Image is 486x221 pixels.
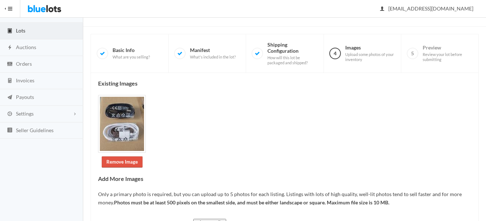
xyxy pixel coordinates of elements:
span: 5 [407,48,418,59]
span: Basic Info [113,47,150,60]
span: Lots [16,27,25,34]
span: What's included in the lot? [190,55,236,60]
ion-icon: list box [6,127,13,134]
span: Upload some photos of your inventory [345,52,395,62]
ion-icon: cog [6,111,13,118]
ion-icon: calculator [6,78,13,84]
span: What are you selling? [113,55,150,60]
span: Settings [16,110,34,117]
h4: Existing Images [98,80,471,87]
ion-icon: flash [6,44,13,51]
ion-icon: person [379,6,386,13]
ion-icon: clipboard [6,28,13,35]
span: Orders [16,61,32,67]
span: Auctions [16,44,36,50]
ion-icon: cash [6,61,13,68]
span: Seller Guidelines [16,127,54,133]
span: Manifest [190,47,236,60]
span: How will this lot be packaged and shipped? [267,55,317,65]
span: Preview [423,44,473,62]
span: [EMAIL_ADDRESS][DOMAIN_NAME] [380,5,473,12]
span: Images [345,44,395,62]
span: 4 [329,48,341,59]
p: Only a primary photo is required, but you can upload up to 5 photos for each listing. Listings wi... [98,190,471,207]
span: Review your lot before submitting [423,52,473,62]
ion-icon: speedometer [6,11,13,18]
img: ba8cfb9d-8ee0-4962-888d-9860420e38b7-1755268116.jpg [98,95,146,153]
ion-icon: paper plane [6,94,13,101]
b: Photos must be at least 500 pixels on the smallest side, and must be either landscape or square. ... [114,199,389,205]
h4: Add More Images [98,175,471,182]
a: Remove Image [102,156,143,168]
span: Invoices [16,77,34,83]
span: Shipping Configuration [267,42,317,65]
span: Payouts [16,94,34,100]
